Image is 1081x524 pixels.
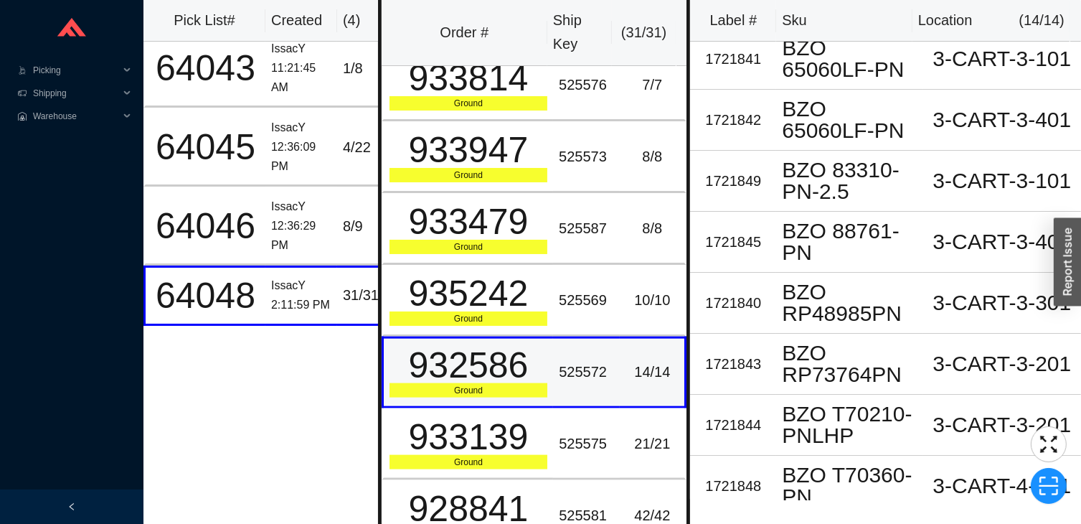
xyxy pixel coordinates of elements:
div: Ground [390,312,547,326]
div: IssacY [271,39,331,59]
button: scan [1031,468,1067,504]
div: Ground [390,455,547,469]
span: Warehouse [33,105,119,128]
div: 3-CART-3-101 [929,170,1075,192]
div: BZO 65060LF-PN [782,37,917,80]
div: 64043 [151,50,260,86]
span: Shipping [33,82,119,105]
div: 1721844 [696,413,770,437]
div: 932586 [390,347,547,383]
div: 525573 [559,145,614,169]
div: 7 / 7 [626,73,679,97]
div: 1721848 [696,474,770,498]
div: 933479 [390,204,547,240]
div: BZO T70360-PN [782,464,917,507]
div: IssacY [271,197,331,217]
div: 935242 [390,276,547,312]
div: 3-CART-3-301 [929,292,1075,314]
button: fullscreen [1031,426,1067,462]
div: IssacY [271,118,331,138]
div: 933139 [390,419,547,455]
div: 933947 [390,132,547,168]
div: 8 / 8 [626,145,679,169]
div: 64048 [151,278,260,314]
div: 525587 [559,217,614,240]
div: 933814 [390,60,547,96]
div: 3-CART-3-101 [929,48,1075,70]
div: 525575 [559,432,614,456]
div: ( 14 / 14 ) [1019,9,1065,32]
div: 64045 [151,129,260,165]
span: Picking [33,59,119,82]
span: left [67,502,76,511]
div: 525569 [559,289,614,312]
div: BZO T70210-PNLHP [782,403,917,446]
div: Ground [390,383,547,398]
div: 1721841 [696,47,770,71]
div: Ground [390,96,547,111]
div: 1721845 [696,230,770,254]
div: Ground [390,168,547,182]
div: 3-CART-4-201 [929,475,1075,497]
div: BZO 88761-PN [782,220,917,263]
div: 1 / 8 [343,57,387,80]
div: 3-CART-3-401 [929,109,1075,131]
div: 12:36:29 PM [271,217,331,255]
div: 1721840 [696,291,770,315]
div: 21 / 21 [626,432,679,456]
div: BZO RP73764PN [782,342,917,385]
div: 3-CART-3-401 [929,231,1075,253]
div: BZO 65060LF-PN [782,98,917,141]
div: Ground [390,240,547,254]
div: BZO 83310-PN-2.5 [782,159,917,202]
div: 525572 [559,360,614,384]
div: 8 / 9 [343,215,387,238]
div: Location [918,9,973,32]
div: 3-CART-3-201 [929,353,1075,375]
div: 4 / 22 [343,136,387,159]
div: 525576 [559,73,614,97]
div: 3-CART-3-201 [929,414,1075,436]
div: 12:36:09 PM [271,138,331,176]
div: BZO RP48985PN [782,281,917,324]
div: 10 / 10 [626,289,679,312]
div: 14 / 14 [626,360,679,384]
div: 8 / 8 [626,217,679,240]
div: IssacY [271,276,331,296]
span: scan [1032,475,1066,497]
span: fullscreen [1032,434,1066,455]
div: ( 4 ) [343,9,389,32]
div: 1721842 [696,108,770,132]
div: 31 / 31 [343,284,387,307]
div: 1721843 [696,352,770,376]
div: 1721849 [696,169,770,193]
div: 64046 [151,208,260,244]
div: 11:21:45 AM [271,59,331,97]
div: 2:11:59 PM [271,296,331,315]
div: ( 31 / 31 ) [618,21,671,45]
